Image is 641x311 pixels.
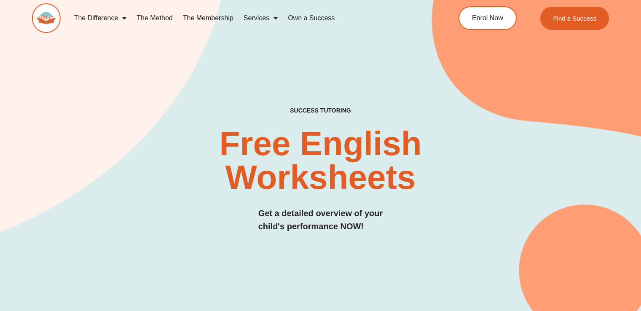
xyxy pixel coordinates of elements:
[540,7,609,30] a: Find a Success
[553,15,596,21] span: Find a Success
[131,8,177,28] a: The Method
[283,8,340,28] a: Own a Success
[459,6,517,30] a: Enrol Now
[130,127,511,194] h2: Free English Worksheets​
[69,8,426,28] nav: Menu
[239,8,283,28] a: Services
[258,207,383,233] h3: Get a detailed overview of your child's performance NOW!
[235,107,406,114] h4: SUCCESS TUTORING​
[69,8,132,28] a: The Difference
[472,15,503,21] span: Enrol Now
[178,8,239,28] a: The Membership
